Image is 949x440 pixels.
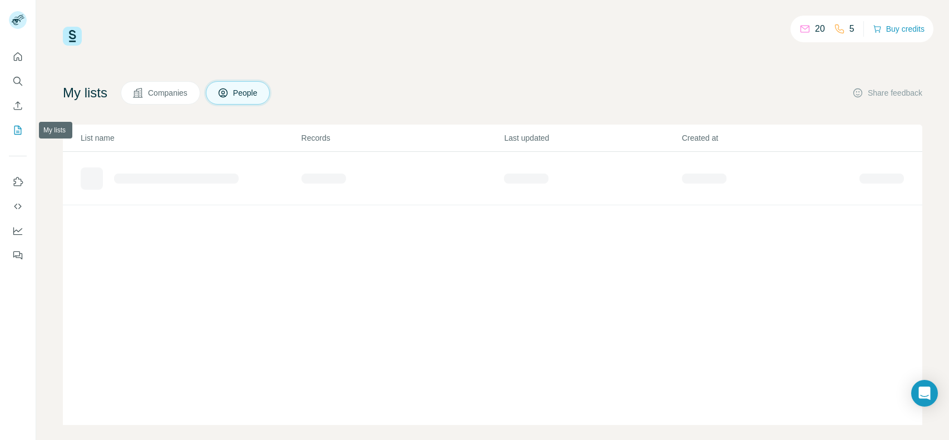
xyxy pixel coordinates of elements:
[9,196,27,216] button: Use Surfe API
[9,71,27,91] button: Search
[911,380,938,407] div: Open Intercom Messenger
[815,22,825,36] p: 20
[852,87,922,98] button: Share feedback
[849,22,854,36] p: 5
[9,96,27,116] button: Enrich CSV
[63,84,107,102] h4: My lists
[9,245,27,265] button: Feedback
[9,120,27,140] button: My lists
[504,132,680,144] p: Last updated
[301,132,503,144] p: Records
[682,132,858,144] p: Created at
[873,21,925,37] button: Buy credits
[148,87,189,98] span: Companies
[81,132,300,144] p: List name
[9,172,27,192] button: Use Surfe on LinkedIn
[9,221,27,241] button: Dashboard
[9,47,27,67] button: Quick start
[233,87,259,98] span: People
[63,27,82,46] img: Surfe Logo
